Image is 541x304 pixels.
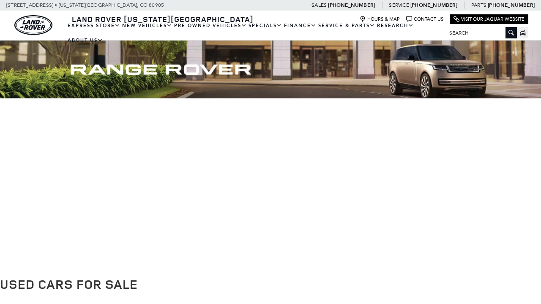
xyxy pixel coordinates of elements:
[283,18,317,33] a: Finance
[360,16,400,22] a: Hours & Map
[121,18,173,33] a: New Vehicles
[173,18,248,33] a: Pre-Owned Vehicles
[328,2,375,8] a: [PHONE_NUMBER]
[317,18,376,33] a: Service & Parts
[67,18,443,48] nav: Main Navigation
[248,18,283,33] a: Specials
[376,18,415,33] a: Research
[443,28,517,38] input: Search
[67,33,104,48] a: About Us
[488,2,535,8] a: [PHONE_NUMBER]
[67,18,121,33] a: EXPRESS STORE
[67,14,259,24] a: Land Rover [US_STATE][GEOGRAPHIC_DATA]
[454,16,525,22] a: Visit Our Jaguar Website
[311,2,327,8] span: Sales
[6,2,164,8] a: [STREET_ADDRESS] • [US_STATE][GEOGRAPHIC_DATA], CO 80905
[72,14,254,24] span: Land Rover [US_STATE][GEOGRAPHIC_DATA]
[14,15,52,35] img: Land Rover
[389,2,409,8] span: Service
[410,2,457,8] a: [PHONE_NUMBER]
[14,15,52,35] a: land-rover
[406,16,443,22] a: Contact Us
[471,2,486,8] span: Parts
